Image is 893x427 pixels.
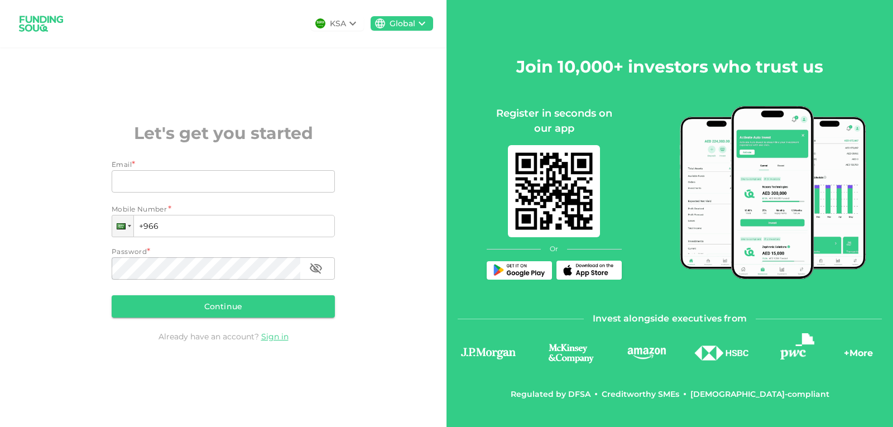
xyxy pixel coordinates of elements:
div: Regulated by DFSA [511,388,590,400]
h2: Let's get you started [112,121,335,146]
input: 1 (702) 123-4567 [112,215,335,237]
div: Already have an account? [112,331,335,342]
a: Sign in [261,332,289,342]
input: password [112,257,300,280]
img: flag-sa.b9a346574cdc8950dd34b50780441f57.svg [315,18,325,28]
img: App Store [561,263,617,277]
div: KSA [330,18,346,30]
div: Global [390,18,415,30]
img: logo [694,346,750,361]
img: logo [626,346,668,360]
img: mobile-app [508,145,600,237]
input: email [112,170,323,193]
span: Email [112,160,132,169]
span: Or [550,244,558,254]
span: Mobile Number [112,204,167,215]
button: Continue [112,295,335,318]
span: Invest alongside executives from [593,311,747,327]
h2: Join 10,000+ investors who trust us [516,54,823,79]
img: logo [538,342,604,364]
div: Creditworthy SMEs [602,388,679,400]
div: Saudi Arabia: + 966 [112,215,133,237]
img: Play Store [491,264,547,277]
span: Password [112,247,147,256]
img: mobile-app [680,106,867,279]
img: logo [458,346,519,361]
img: logo [13,9,69,39]
div: + More [844,347,873,366]
img: logo [780,333,814,359]
div: Register in seconds on our app [487,106,622,136]
div: [DEMOGRAPHIC_DATA]-compliant [690,388,829,400]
